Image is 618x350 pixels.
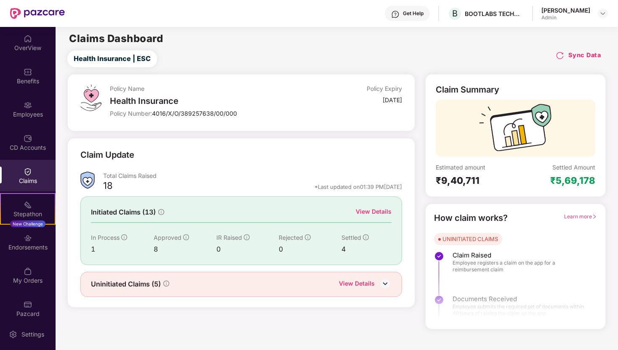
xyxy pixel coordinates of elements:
[541,6,590,14] div: [PERSON_NAME]
[339,279,375,290] div: View Details
[403,10,424,17] div: Get Help
[110,109,305,117] div: Policy Number:
[24,167,32,176] img: svg+xml;base64,PHN2ZyBpZD0iQ2xhaW0iIHhtbG5zPSJodHRwOi8vd3d3LnczLm9yZy8yMDAwL3N2ZyIgd2lkdGg9IjIwIi...
[216,234,242,241] span: IR Raised
[434,212,508,225] div: How claim works?
[442,235,498,243] div: UNINITIATED CLAIMS
[363,234,369,240] span: info-circle
[110,85,305,93] div: Policy Name
[91,207,156,217] span: Initiated Claims (13)
[91,279,161,289] span: Uninitiated Claims (5)
[67,50,157,67] button: Health Insurance | ESC
[356,207,392,216] div: View Details
[599,10,606,17] img: svg+xml;base64,PHN2ZyBpZD0iRHJvcGRvd24tMzJ4MzIiIHhtbG5zPSJodHRwOi8vd3d3LnczLm9yZy8yMDAwL3N2ZyIgd2...
[1,210,55,218] div: Stepathon
[305,234,311,240] span: info-circle
[592,214,597,219] span: right
[19,330,47,339] div: Settings
[556,51,564,60] img: svg+xml;base64,PHN2ZyBpZD0iUmVsb2FkLTMyeDMyIiB4bWxucz0iaHR0cDovL3d3dy53My5vcmcvMjAwMC9zdmciIHdpZH...
[453,251,589,260] span: Claim Raised
[434,251,444,261] img: svg+xml;base64,PHN2ZyBpZD0iU3RlcC1Eb25lLTMyeDMyIiB4bWxucz0iaHR0cDovL3d3dy53My5vcmcvMjAwMC9zdmciIH...
[91,244,154,255] div: 1
[121,234,127,240] span: info-circle
[110,96,305,106] div: Health Insurance
[24,68,32,76] img: svg+xml;base64,PHN2ZyBpZD0iQmVuZWZpdHMiIHhtbG5zPSJodHRwOi8vd3d3LnczLm9yZy8yMDAwL3N2ZyIgd2lkdGg9Ij...
[74,53,151,64] span: Health Insurance | ESC
[158,209,164,215] span: info-circle
[452,8,458,19] span: B
[465,10,524,18] div: BOOTLABS TECHNOLOGIES PRIVATE LIMITED
[216,244,279,255] div: 0
[10,8,65,19] img: New Pazcare Logo
[279,244,341,255] div: 0
[379,277,392,290] img: DownIcon
[24,101,32,109] img: svg+xml;base64,PHN2ZyBpZD0iRW1wbG95ZWVzIiB4bWxucz0iaHR0cDovL3d3dy53My5vcmcvMjAwMC9zdmciIHdpZHRoPS...
[436,85,499,95] div: Claim Summary
[552,163,595,171] div: Settled Amount
[10,220,45,227] div: New Challenge
[568,51,601,59] h4: Sync Data
[24,134,32,143] img: svg+xml;base64,PHN2ZyBpZD0iQ0RfQWNjb3VudHMiIGRhdGEtbmFtZT0iQ0QgQWNjb3VudHMiIHhtbG5zPSJodHRwOi8vd3...
[80,172,95,189] img: ClaimsSummaryIcon
[24,201,32,209] img: svg+xml;base64,PHN2ZyB4bWxucz0iaHR0cDovL3d3dy53My5vcmcvMjAwMC9zdmciIHdpZHRoPSIyMSIgaGVpZ2h0PSIyMC...
[183,234,189,240] span: info-circle
[341,244,392,255] div: 4
[550,175,595,186] div: ₹5,69,178
[341,234,361,241] span: Settled
[154,234,181,241] span: Approved
[541,14,590,21] div: Admin
[154,244,216,255] div: 8
[24,234,32,242] img: svg+xml;base64,PHN2ZyBpZD0iRW5kb3JzZW1lbnRzIiB4bWxucz0iaHR0cDovL3d3dy53My5vcmcvMjAwMC9zdmciIHdpZH...
[103,180,113,194] div: 18
[24,300,32,309] img: svg+xml;base64,PHN2ZyBpZD0iUGF6Y2FyZCIgeG1sbnM9Imh0dHA6Ly93d3cudzMub3JnLzIwMDAvc3ZnIiB3aWR0aD0iMj...
[453,260,589,273] span: Employee registers a claim on the app for a reimbursement claim
[244,234,250,240] span: info-circle
[279,234,303,241] span: Rejected
[80,85,101,111] img: svg+xml;base64,PHN2ZyB4bWxucz0iaHR0cDovL3d3dy53My5vcmcvMjAwMC9zdmciIHdpZHRoPSI0OS4zMiIgaGVpZ2h0PS...
[479,104,551,156] img: svg+xml;base64,PHN2ZyB3aWR0aD0iMTcyIiBoZWlnaHQ9IjExMyIgdmlld0JveD0iMCAwIDE3MiAxMTMiIGZpbGw9Im5vbm...
[24,34,32,43] img: svg+xml;base64,PHN2ZyBpZD0iSG9tZSIgeG1sbnM9Imh0dHA6Ly93d3cudzMub3JnLzIwMDAvc3ZnIiB3aWR0aD0iMjAiIG...
[80,148,134,162] div: Claim Update
[152,110,237,117] span: 4016/X/O/389257638/00/000
[91,234,120,241] span: In Process
[9,330,17,339] img: svg+xml;base64,PHN2ZyBpZD0iU2V0dGluZy0yMHgyMCIgeG1sbnM9Imh0dHA6Ly93d3cudzMub3JnLzIwMDAvc3ZnIiB3aW...
[24,267,32,276] img: svg+xml;base64,PHN2ZyBpZD0iTXlfT3JkZXJzIiBkYXRhLW5hbWU9Ik15IE9yZGVycyIgeG1sbnM9Imh0dHA6Ly93d3cudz...
[383,96,402,104] div: [DATE]
[314,183,402,191] div: *Last updated on 01:39 PM[DATE]
[564,213,597,220] span: Learn more
[436,163,516,171] div: Estimated amount
[163,281,169,286] span: info-circle
[69,34,163,44] h2: Claims Dashboard
[391,10,400,19] img: svg+xml;base64,PHN2ZyBpZD0iSGVscC0zMngzMiIgeG1sbnM9Imh0dHA6Ly93d3cudzMub3JnLzIwMDAvc3ZnIiB3aWR0aD...
[367,85,402,93] div: Policy Expiry
[436,175,516,186] div: ₹9,40,711
[103,172,402,180] div: Total Claims Raised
